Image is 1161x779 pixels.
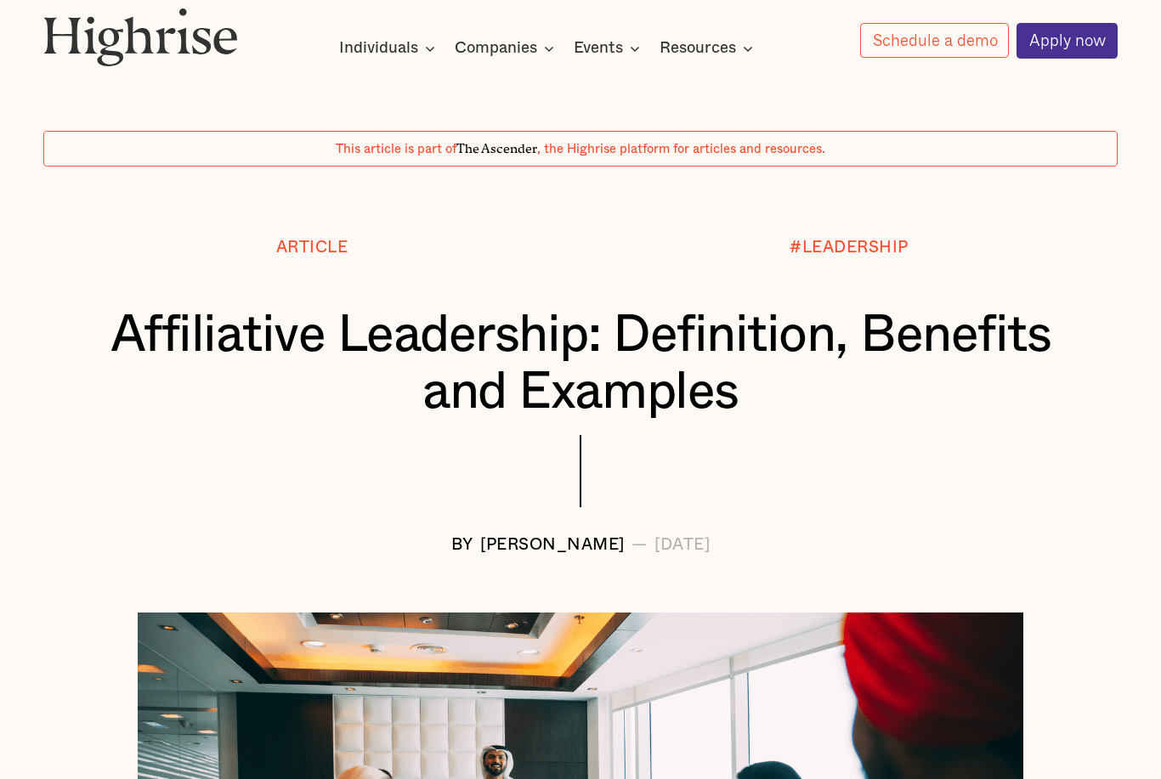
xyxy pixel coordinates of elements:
[537,143,825,155] span: , the Highrise platform for articles and resources.
[480,536,625,554] div: [PERSON_NAME]
[574,38,645,59] div: Events
[43,8,237,66] img: Highrise logo
[1017,23,1118,59] a: Apply now
[336,143,456,155] span: This article is part of
[631,536,648,554] div: —
[860,23,1010,59] a: Schedule a demo
[660,38,736,59] div: Resources
[451,536,473,554] div: BY
[574,38,623,59] div: Events
[339,38,440,59] div: Individuals
[455,38,559,59] div: Companies
[790,239,909,257] div: #LEADERSHIP
[456,138,537,154] span: The Ascender
[660,38,758,59] div: Resources
[455,38,537,59] div: Companies
[276,239,348,257] div: Article
[88,308,1073,421] h1: Affiliative Leadership: Definition, Benefits and Examples
[654,536,710,554] div: [DATE]
[339,38,418,59] div: Individuals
